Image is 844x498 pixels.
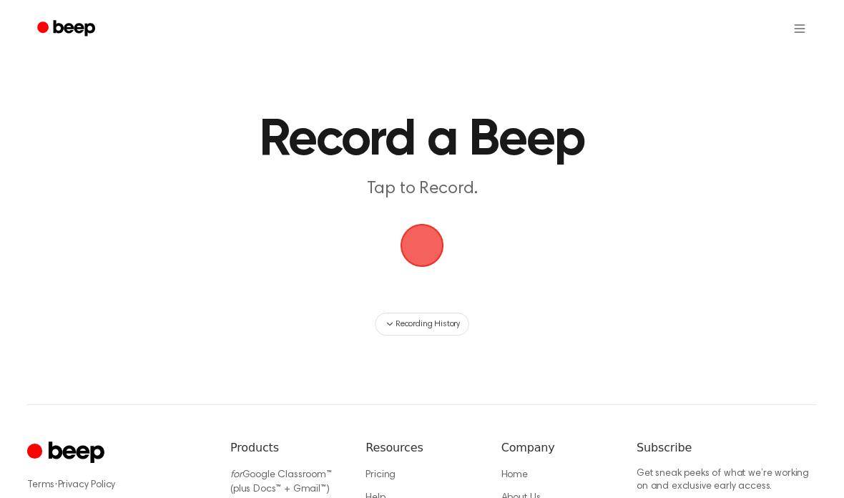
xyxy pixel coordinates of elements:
[27,439,108,467] a: Cruip
[154,114,690,166] h1: Record a Beep
[501,470,528,480] a: Home
[58,480,116,490] a: Privacy Policy
[27,15,108,43] a: Beep
[230,470,242,480] i: for
[365,439,478,456] h6: Resources
[27,478,207,492] div: ·
[501,439,614,456] h6: Company
[230,439,343,456] h6: Products
[637,439,817,456] h6: Subscribe
[782,11,817,46] button: Open menu
[637,468,817,493] p: Get sneak peeks of what we’re working on and exclusive early access.
[401,224,443,267] img: Beep Logo
[396,318,460,331] span: Recording History
[230,470,332,494] a: forGoogle Classroom™ (plus Docs™ + Gmail™)
[154,177,690,201] p: Tap to Record.
[375,313,469,336] button: Recording History
[365,470,396,480] a: Pricing
[27,480,54,490] a: Terms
